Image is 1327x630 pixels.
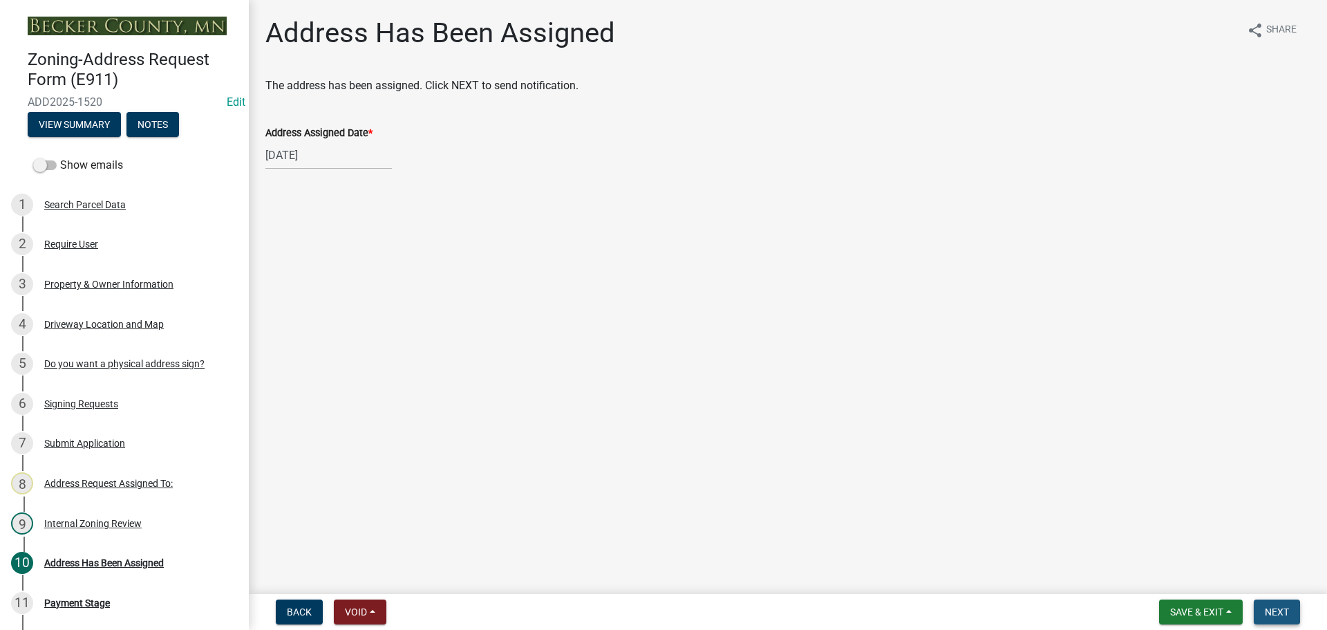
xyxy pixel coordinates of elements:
[11,552,33,574] div: 10
[1247,22,1263,39] i: share
[44,598,110,608] div: Payment Stage
[126,112,179,137] button: Notes
[28,50,238,90] h4: Zoning-Address Request Form (E911)
[11,273,33,295] div: 3
[11,432,33,454] div: 7
[11,233,33,255] div: 2
[265,129,373,138] label: Address Assigned Date
[126,120,179,131] wm-modal-confirm: Notes
[44,239,98,249] div: Require User
[28,95,221,109] span: ADD2025-1520
[11,194,33,216] div: 1
[11,592,33,614] div: 11
[44,519,142,528] div: Internal Zoning Review
[287,606,312,618] span: Back
[33,157,123,174] label: Show emails
[28,112,121,137] button: View Summary
[11,393,33,415] div: 6
[1236,17,1308,44] button: shareShare
[334,600,386,624] button: Void
[44,399,118,409] div: Signing Requests
[44,319,164,329] div: Driveway Location and Map
[11,472,33,494] div: 8
[227,95,245,109] wm-modal-confirm: Edit Application Number
[28,17,227,35] img: Becker County, Minnesota
[345,606,367,618] span: Void
[11,353,33,375] div: 5
[44,438,125,448] div: Submit Application
[44,558,164,568] div: Address Has Been Assigned
[265,77,1310,94] p: The address has been assigned. Click NEXT to send notification.
[1159,600,1243,624] button: Save & Exit
[1170,606,1223,618] span: Save & Exit
[265,17,615,50] h1: Address Has Been Assigned
[1265,606,1289,618] span: Next
[44,200,126,210] div: Search Parcel Data
[276,600,323,624] button: Back
[44,359,205,369] div: Do you want a physical address sign?
[1254,600,1300,624] button: Next
[227,95,245,109] a: Edit
[11,512,33,535] div: 9
[11,313,33,335] div: 4
[1266,22,1297,39] span: Share
[44,279,173,289] div: Property & Owner Information
[265,141,392,169] input: mm/dd/yyyy
[28,120,121,131] wm-modal-confirm: Summary
[44,479,173,488] div: Address Request Assigned To:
